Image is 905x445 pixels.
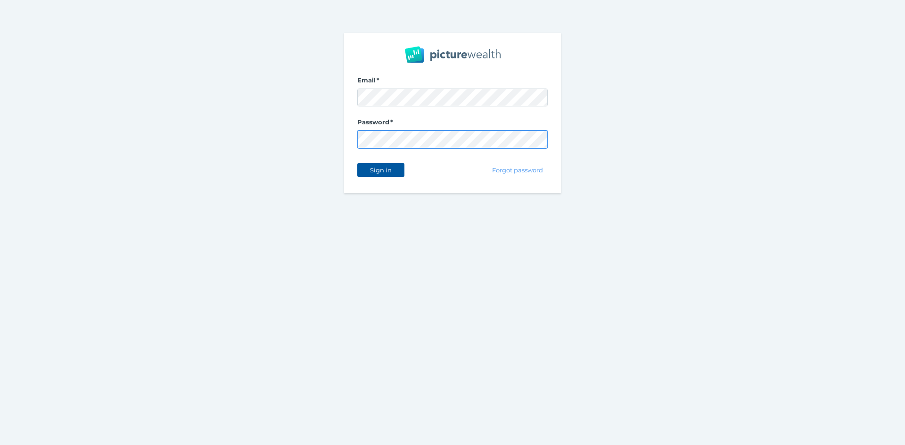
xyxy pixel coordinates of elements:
[488,163,548,177] button: Forgot password
[405,46,501,63] img: PW
[366,166,395,174] span: Sign in
[357,163,404,177] button: Sign in
[357,76,548,89] label: Email
[357,118,548,130] label: Password
[488,166,547,174] span: Forgot password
